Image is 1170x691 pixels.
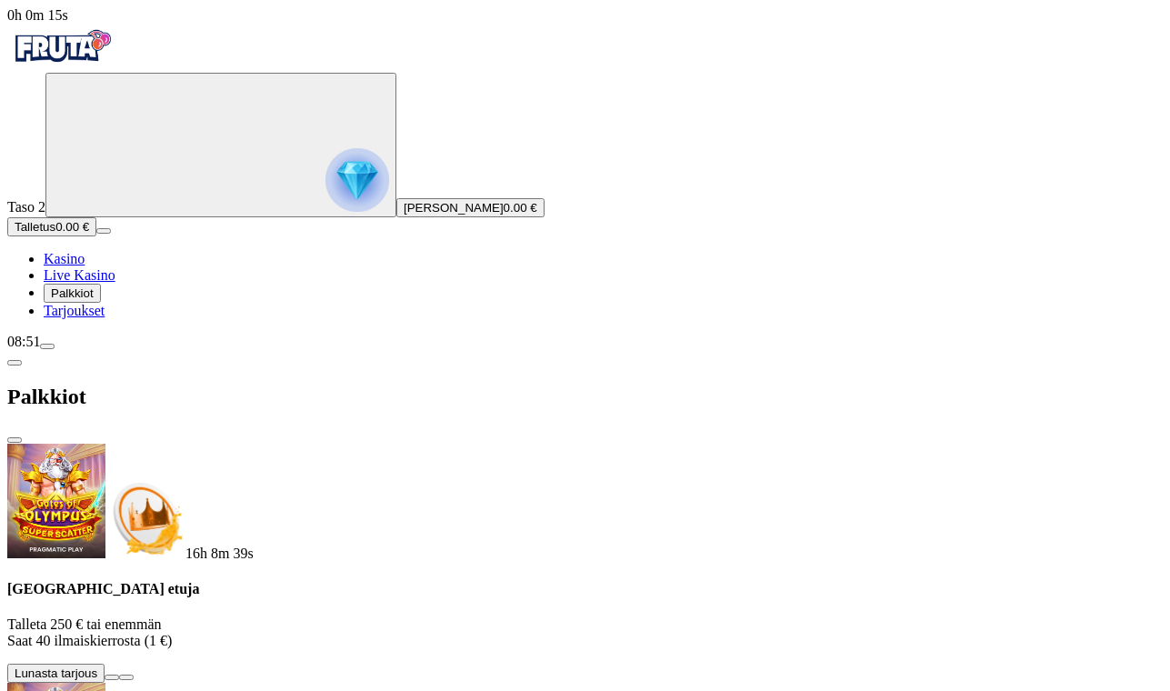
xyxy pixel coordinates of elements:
button: menu [40,344,55,349]
span: 08:51 [7,334,40,349]
span: [PERSON_NAME] [404,201,504,215]
img: Gates of Olympus Super Scatter [7,444,105,558]
button: reward iconPalkkiot [44,284,101,303]
p: Talleta 250 € tai enemmän Saat 40 ilmaiskierrosta (1 €) [7,616,1163,649]
span: Live Kasino [44,267,115,283]
img: reward progress [325,148,389,212]
span: Kasino [44,251,85,266]
span: Taso 2 [7,199,45,215]
button: Lunasta tarjous [7,664,105,683]
a: Fruta [7,56,116,72]
span: Lunasta tarjous [15,666,97,680]
span: countdown [185,546,254,561]
button: Talletusplus icon0.00 € [7,217,96,236]
button: menu [96,228,111,234]
span: Palkkiot [51,286,94,300]
span: 0.00 € [504,201,537,215]
h2: Palkkiot [7,385,1163,409]
span: 0.00 € [55,220,89,234]
span: Tarjoukset [44,303,105,318]
span: Talletus [15,220,55,234]
button: close [7,437,22,443]
button: [PERSON_NAME]0.00 € [396,198,545,217]
button: chevron-left icon [7,360,22,366]
a: diamond iconKasino [44,251,85,266]
nav: Primary [7,24,1163,319]
img: Deposit bonus icon [105,478,185,558]
button: reward progress [45,73,396,217]
button: info [119,675,134,680]
span: user session time [7,7,68,23]
h4: [GEOGRAPHIC_DATA] etuja [7,581,1163,597]
a: poker-chip iconLive Kasino [44,267,115,283]
a: gift-inverted iconTarjoukset [44,303,105,318]
img: Fruta [7,24,116,69]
